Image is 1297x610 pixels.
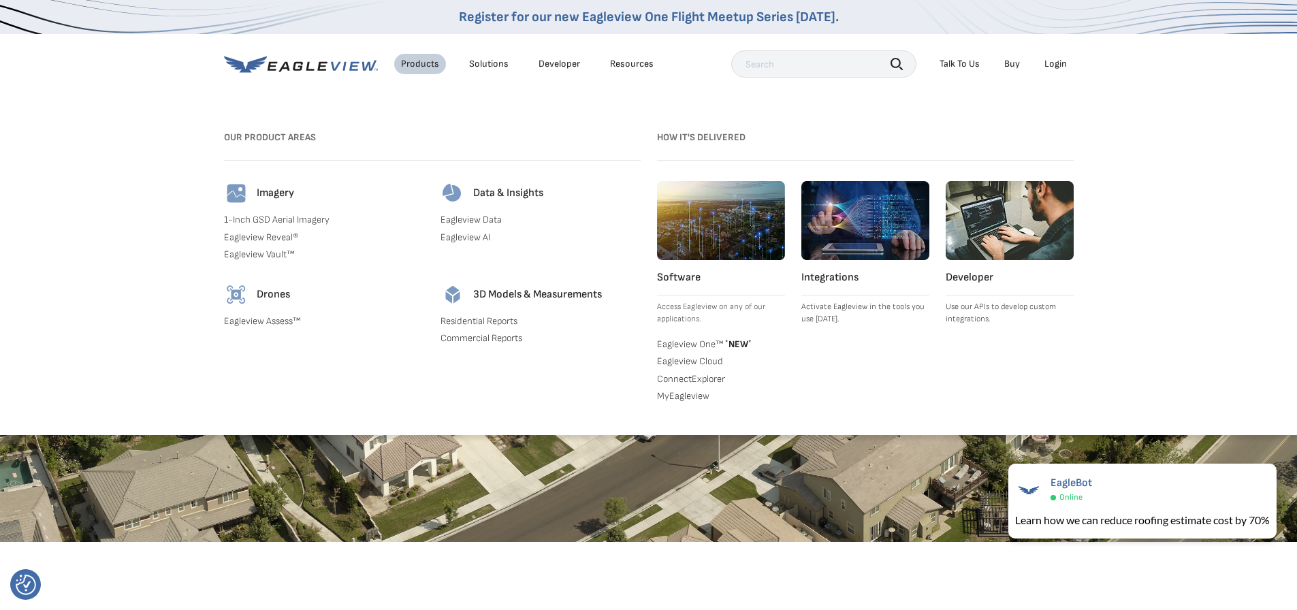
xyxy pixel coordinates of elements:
[539,58,580,70] a: Developer
[224,231,424,244] a: Eagleview Reveal®
[441,332,641,344] a: Commercial Reports
[723,338,752,350] span: NEW
[801,271,929,285] h4: Integrations
[657,181,785,260] img: software.webp
[731,50,916,78] input: Search
[657,271,785,285] h4: Software
[16,575,36,595] button: Consent Preferences
[946,271,1074,285] h4: Developer
[473,187,543,200] h4: Data & Insights
[401,58,439,70] div: Products
[224,127,641,148] h3: Our Product Areas
[1051,477,1092,489] span: EagleBot
[224,283,249,307] img: drones-icon.svg
[946,181,1074,260] img: developer.webp
[224,181,249,206] img: imagery-icon.svg
[1044,58,1067,70] div: Login
[657,127,1074,148] h3: How it's Delivered
[1015,477,1042,504] img: EagleBot
[657,355,785,368] a: Eagleview Cloud
[801,181,929,325] a: Integrations Activate Eagleview in the tools you use [DATE].
[441,315,641,327] a: Residential Reports
[610,58,654,70] div: Resources
[1004,58,1020,70] a: Buy
[441,283,465,307] img: 3d-models-icon.svg
[441,214,641,226] a: Eagleview Data
[257,288,290,302] h4: Drones
[469,58,509,70] div: Solutions
[657,390,785,402] a: MyEagleview
[940,58,980,70] div: Talk To Us
[257,187,294,200] h4: Imagery
[224,315,424,327] a: Eagleview Assess™
[16,575,36,595] img: Revisit consent button
[946,301,1074,325] p: Use our APIs to develop custom integrations.
[657,373,785,385] a: ConnectExplorer
[1015,512,1270,528] div: Learn how we can reduce roofing estimate cost by 70%
[441,181,465,206] img: data-icon.svg
[946,181,1074,325] a: Developer Use our APIs to develop custom integrations.
[441,231,641,244] a: Eagleview AI
[657,301,785,325] p: Access Eagleview on any of our applications.
[224,248,424,261] a: Eagleview Vault™
[1059,492,1083,502] span: Online
[473,288,602,302] h4: 3D Models & Measurements
[224,214,424,226] a: 1-Inch GSD Aerial Imagery
[801,301,929,325] p: Activate Eagleview in the tools you use [DATE].
[459,9,839,25] a: Register for our new Eagleview One Flight Meetup Series [DATE].
[801,181,929,260] img: integrations.webp
[657,336,785,350] a: Eagleview One™ *NEW*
